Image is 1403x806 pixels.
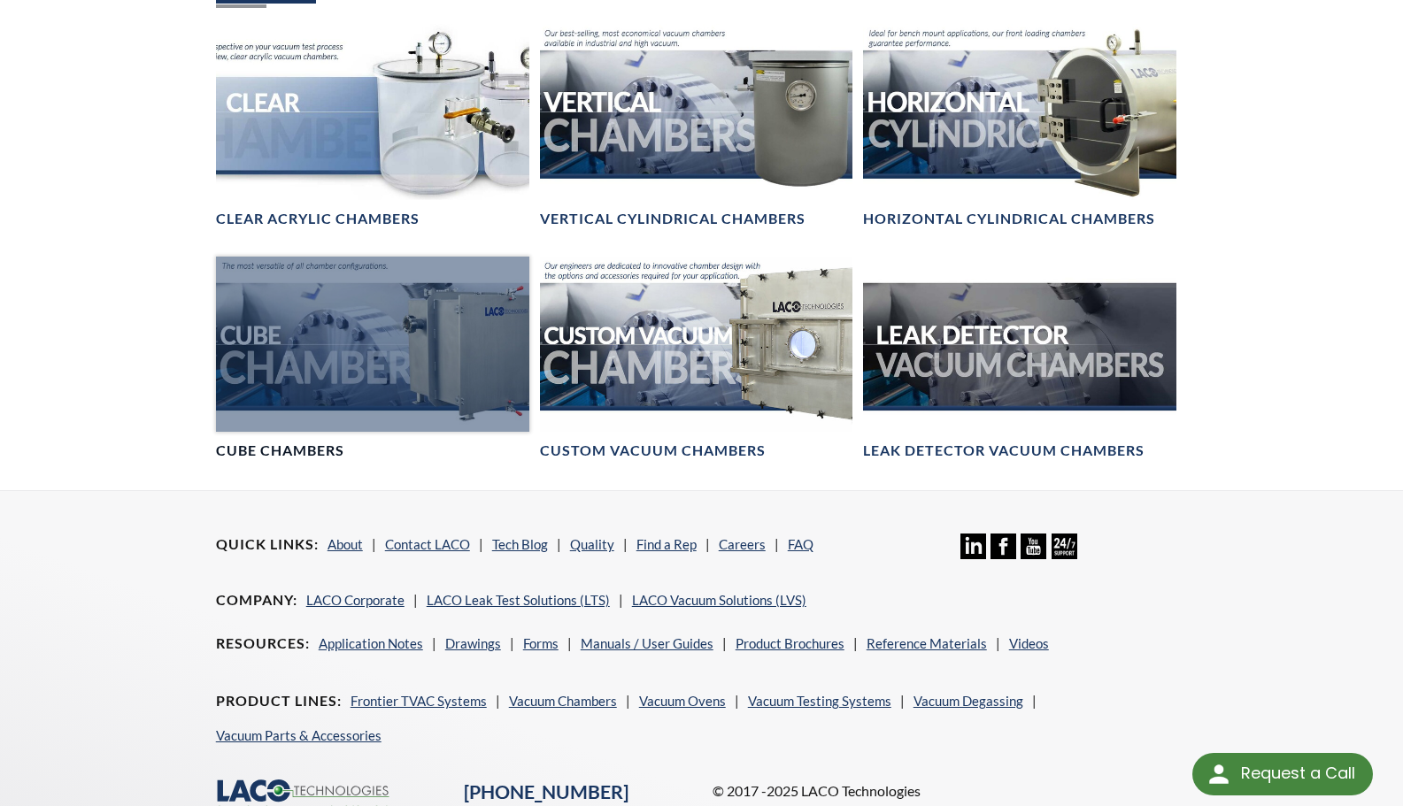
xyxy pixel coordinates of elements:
a: Tech Blog [492,536,548,552]
a: Find a Rep [636,536,697,552]
h4: Cube Chambers [216,441,344,460]
a: Vacuum Chambers [509,693,617,709]
img: round button [1205,760,1233,788]
a: Quality [570,536,614,552]
a: Custom Vacuum Chamber headerCustom Vacuum Chambers [540,257,853,461]
a: LACO Vacuum Solutions (LVS) [632,592,806,608]
h4: Leak Detector Vacuum Chambers [863,441,1145,460]
p: © 2017 -2025 LACO Technologies [713,779,1188,802]
a: FAQ [788,536,813,552]
h4: Product Lines [216,692,342,710]
a: Reference Materials [867,635,987,651]
a: Product Brochures [736,635,844,651]
div: Request a Call [1192,753,1373,795]
h4: Vertical Cylindrical Chambers [540,210,806,228]
a: Careers [719,536,766,552]
a: Vacuum Testing Systems [748,693,891,709]
a: Application Notes [319,635,423,651]
h4: Horizontal Cylindrical Chambers [863,210,1155,228]
a: Leak Test Vacuum Chambers headerLeak Detector Vacuum Chambers [863,257,1176,461]
div: Request a Call [1241,753,1355,794]
h4: Company [216,591,297,610]
a: Vacuum Ovens [639,693,726,709]
h4: Clear Acrylic Chambers [216,210,420,228]
a: Manuals / User Guides [581,635,713,651]
a: Videos [1009,635,1049,651]
a: LACO Leak Test Solutions (LTS) [427,592,610,608]
a: Horizontal Cylindrical headerHorizontal Cylindrical Chambers [863,24,1176,228]
a: Clear Chambers headerClear Acrylic Chambers [216,24,529,228]
a: LACO Corporate [306,592,405,608]
a: Contact LACO [385,536,470,552]
h4: Resources [216,634,310,653]
a: Vacuum Parts & Accessories [216,727,382,743]
a: [PHONE_NUMBER] [464,780,628,803]
a: 24/7 Support [1052,546,1077,562]
a: Vacuum Degassing [913,693,1023,709]
h4: Custom Vacuum Chambers [540,441,766,460]
img: 24/7 Support Icon [1052,533,1077,559]
a: Vertical Vacuum Chambers headerVertical Cylindrical Chambers [540,24,853,228]
a: Frontier TVAC Systems [351,693,487,709]
h4: Quick Links [216,535,319,554]
a: Cube Chambers headerCube Chambers [216,257,529,461]
a: Forms [523,635,559,651]
a: Drawings [445,635,501,651]
a: About [328,536,363,552]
